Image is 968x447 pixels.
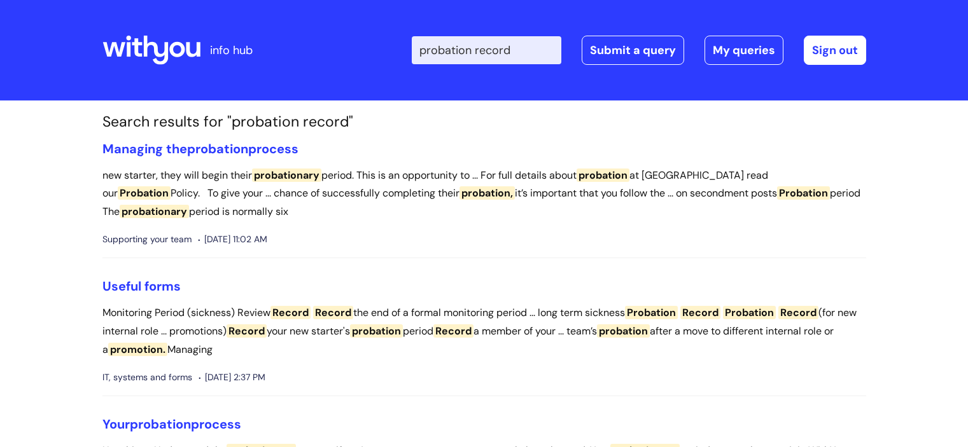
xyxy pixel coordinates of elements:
[778,306,818,319] span: Record
[199,369,265,385] span: [DATE] 2:37 PM
[313,306,353,319] span: Record
[777,186,830,200] span: Probation
[350,324,403,338] span: probation
[102,416,241,432] a: Yourprobationprocess
[210,40,253,60] p: info hub
[577,168,629,182] span: probation
[118,186,171,200] span: Probation
[102,369,192,385] span: IT, systems and forms
[102,278,181,294] a: Useful forms
[187,141,248,157] span: probation
[625,306,678,319] span: Probation
[270,306,311,319] span: Record
[705,36,783,65] a: My queries
[723,306,776,319] span: Probation
[227,324,267,338] span: Record
[459,186,515,200] span: probation,
[102,231,192,247] span: Supporting your team
[102,167,866,221] p: new starter, they will begin their period. This is an opportunity to ... For full details about a...
[198,231,267,247] span: [DATE] 11:02 AM
[102,113,866,131] h1: Search results for "probation record"
[120,205,189,218] span: probationary
[582,36,684,65] a: Submit a query
[412,36,561,64] input: Search
[108,343,167,356] span: promotion.
[102,141,298,157] a: Managing theprobationprocess
[102,304,866,359] p: Monitoring Period (sickness) Review the end of a formal monitoring period ... long term sickness ...
[252,168,321,182] span: probationary
[130,416,191,432] span: probation
[597,324,650,338] span: probation
[680,306,720,319] span: Record
[412,36,866,65] div: | -
[433,324,473,338] span: Record
[804,36,866,65] a: Sign out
